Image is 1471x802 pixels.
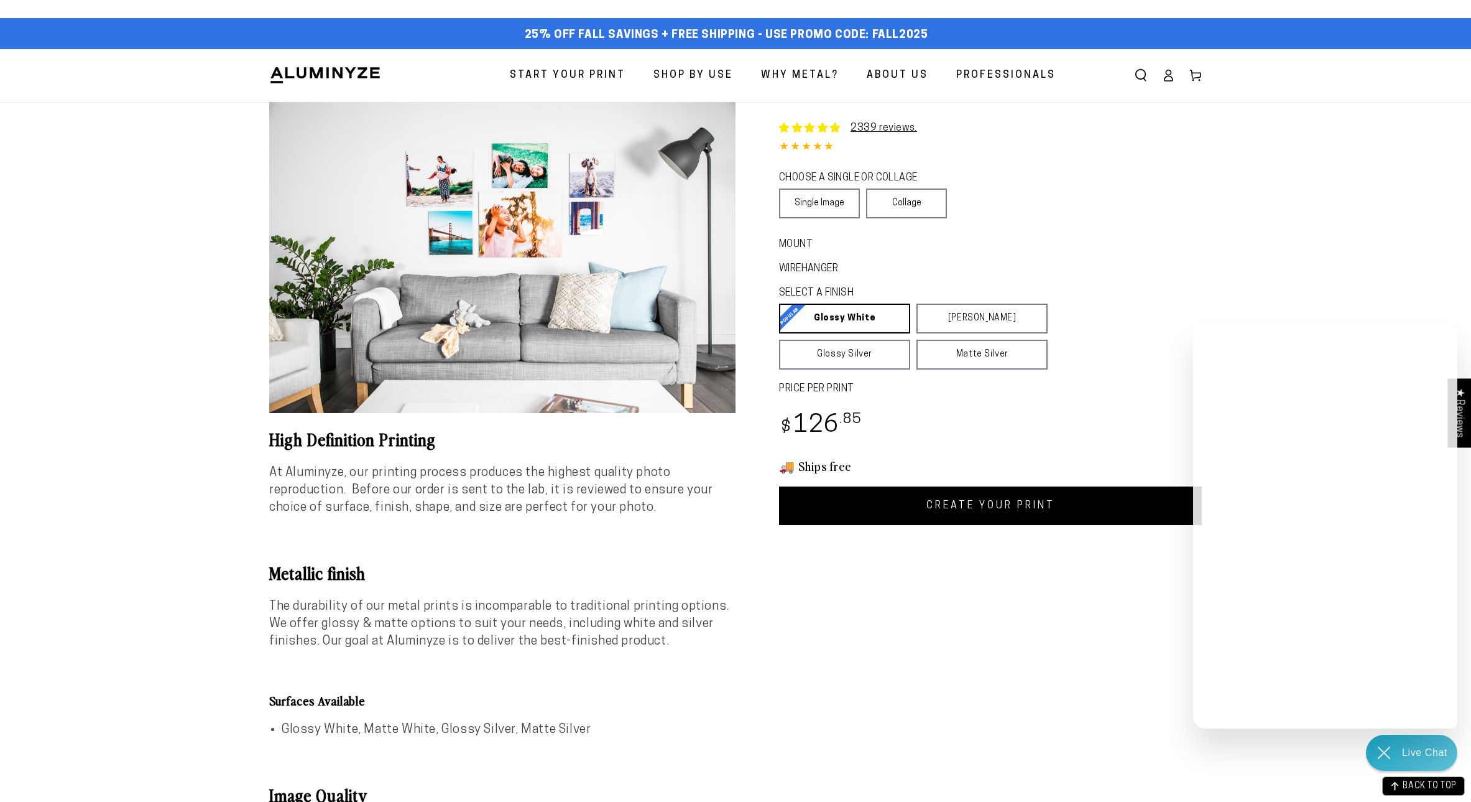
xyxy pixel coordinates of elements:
[525,29,928,42] span: 25% off FALL Savings + Free Shipping - Use Promo Code: FALL2025
[857,59,938,92] a: About Us
[269,427,436,450] b: High Definition Printing
[1430,324,1454,354] button: Close Shoutbox
[779,238,800,252] legend: Mount
[779,189,860,218] a: Single Image
[851,123,917,133] a: 2339 reviews.
[1366,735,1457,771] div: Chat widget toggle
[779,487,1202,525] a: CREATE YOUR PRINT
[866,189,947,218] a: Collage
[269,561,366,584] b: Metallic finish
[1193,324,1457,729] iframe: Re:amaze Chat
[752,59,848,92] a: Why Metal?
[269,102,735,413] media-gallery: Gallery Viewer
[510,67,625,85] span: Start Your Print
[269,600,732,648] span: The durability of our metal prints is incomparable to traditional printing options. We offer glos...
[947,59,1065,92] a: Professionals
[779,262,815,276] legend: WireHanger
[761,67,839,85] span: Why Metal?
[779,458,1202,474] h3: 🚚 Ships free
[1447,378,1471,447] div: Click to open Judge.me floating reviews tab
[1402,735,1447,771] div: Contact Us Directly
[653,67,733,85] span: Shop By Use
[779,286,1018,301] legend: SELECT A FINISH
[916,340,1048,370] a: Matte Silver
[781,419,791,436] span: $
[282,724,591,736] span: Glossy White, Matte White, Glossy Silver, Matte Silver
[867,67,928,85] span: About Us
[956,67,1056,85] span: Professionals
[779,304,910,333] a: Glossy White
[269,692,365,709] b: Surfaces Available
[779,139,1202,157] div: 4.84 out of 5.0 stars
[916,304,1048,333] a: [PERSON_NAME]
[644,59,742,92] a: Shop By Use
[1127,62,1155,89] summary: Search our site
[779,414,862,438] bdi: 126
[839,413,862,427] sup: .85
[779,382,1202,396] label: PRICE PER PRINT
[269,66,381,85] img: Aluminyze
[779,171,936,185] legend: CHOOSE A SINGLE OR COLLAGE
[1403,782,1457,791] span: BACK TO TOP
[779,340,910,370] a: Glossy Silver
[269,467,713,514] span: At Aluminyze, our printing process produces the highest quality photo reproduction. Before our or...
[500,59,635,92] a: Start Your Print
